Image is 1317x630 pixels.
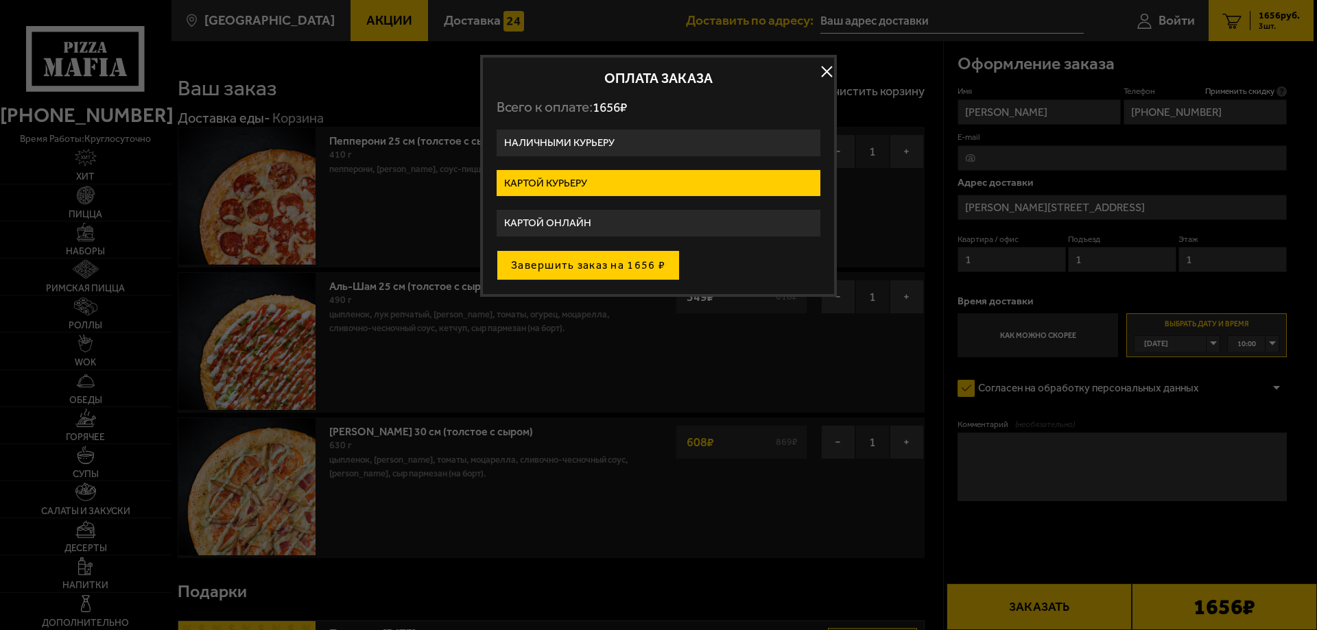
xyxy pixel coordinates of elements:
h2: Оплата заказа [497,71,820,85]
p: Всего к оплате: [497,99,820,116]
label: Наличными курьеру [497,130,820,156]
span: 1656 ₽ [593,99,627,115]
label: Картой онлайн [497,210,820,237]
button: Завершить заказ на 1656 ₽ [497,250,680,280]
label: Картой курьеру [497,170,820,197]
